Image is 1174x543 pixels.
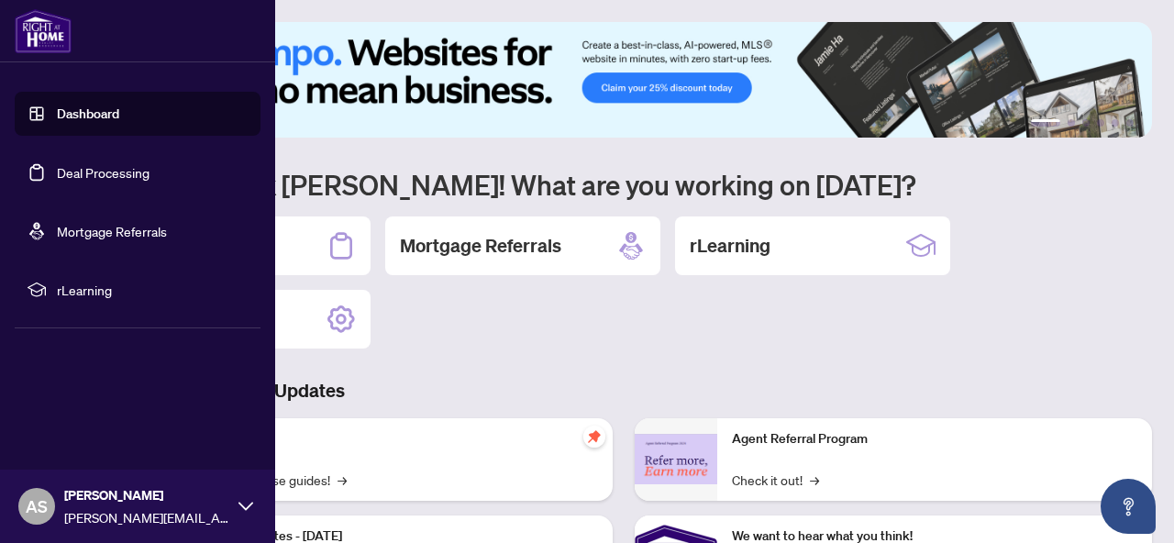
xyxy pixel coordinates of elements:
span: pushpin [583,426,605,448]
h3: Brokerage & Industry Updates [95,378,1152,404]
p: Agent Referral Program [732,429,1137,449]
a: Check it out!→ [732,470,819,490]
button: Open asap [1101,479,1156,534]
button: 6 [1126,119,1134,127]
a: Dashboard [57,105,119,122]
img: Agent Referral Program [635,434,717,484]
span: → [810,470,819,490]
span: [PERSON_NAME] [64,485,229,505]
span: [PERSON_NAME][EMAIL_ADDRESS][DOMAIN_NAME] [64,507,229,527]
p: Self-Help [193,429,598,449]
button: 3 [1082,119,1090,127]
button: 5 [1112,119,1119,127]
span: → [338,470,347,490]
a: Mortgage Referrals [57,223,167,239]
img: logo [15,9,72,53]
h1: Welcome back [PERSON_NAME]! What are you working on [DATE]? [95,167,1152,202]
span: AS [26,493,48,519]
span: rLearning [57,280,248,300]
button: 1 [1031,119,1060,127]
h2: rLearning [690,233,770,259]
a: Deal Processing [57,164,150,181]
button: 4 [1097,119,1104,127]
img: Slide 0 [95,22,1152,138]
button: 2 [1068,119,1075,127]
h2: Mortgage Referrals [400,233,561,259]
